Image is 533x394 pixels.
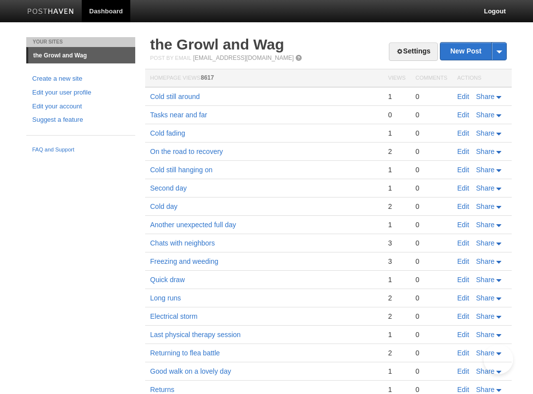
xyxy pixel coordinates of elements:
[457,312,469,320] a: Edit
[32,74,129,84] a: Create a new site
[416,202,447,211] div: 0
[26,37,135,47] li: Your Sites
[416,110,447,119] div: 0
[416,367,447,376] div: 0
[476,111,494,119] span: Share
[476,276,494,284] span: Share
[150,349,220,357] a: Returning to flea battle
[150,202,177,210] a: Cold day
[150,111,207,119] a: Tasks near and far
[476,257,494,265] span: Share
[476,331,494,339] span: Share
[476,221,494,229] span: Share
[388,257,405,266] div: 3
[388,129,405,138] div: 1
[457,349,469,357] a: Edit
[416,275,447,284] div: 0
[27,8,74,16] img: Posthaven-bar
[416,257,447,266] div: 0
[150,36,284,52] a: the Growl and Wag
[388,110,405,119] div: 0
[476,166,494,174] span: Share
[416,147,447,156] div: 0
[150,184,187,192] a: Second day
[150,331,241,339] a: Last physical therapy session
[388,147,405,156] div: 2
[457,221,469,229] a: Edit
[416,165,447,174] div: 0
[32,101,129,112] a: Edit your account
[150,166,213,174] a: Cold still hanging on
[389,43,438,61] a: Settings
[457,257,469,265] a: Edit
[150,239,215,247] a: Chats with neighbors
[457,294,469,302] a: Edit
[476,184,494,192] span: Share
[383,69,410,88] th: Views
[150,129,185,137] a: Cold fading
[457,331,469,339] a: Edit
[452,69,512,88] th: Actions
[457,111,469,119] a: Edit
[457,184,469,192] a: Edit
[476,294,494,302] span: Share
[150,257,218,265] a: Freezing and weeding
[150,55,191,61] span: Post by Email
[388,202,405,211] div: 2
[476,202,494,210] span: Share
[476,349,494,357] span: Share
[416,330,447,339] div: 0
[476,367,494,375] span: Share
[483,345,513,374] iframe: Help Scout Beacon - Open
[457,239,469,247] a: Edit
[388,330,405,339] div: 1
[388,385,405,394] div: 1
[388,92,405,101] div: 1
[201,74,214,81] span: 8617
[457,367,469,375] a: Edit
[388,220,405,229] div: 1
[150,312,198,320] a: Electrical storm
[32,115,129,125] a: Suggest a feature
[150,386,174,394] a: Returns
[476,93,494,100] span: Share
[388,184,405,193] div: 1
[150,148,223,155] a: On the road to recovery
[388,294,405,302] div: 2
[388,239,405,247] div: 3
[388,312,405,321] div: 2
[476,386,494,394] span: Share
[388,165,405,174] div: 1
[476,312,494,320] span: Share
[150,93,200,100] a: Cold still around
[388,275,405,284] div: 1
[416,184,447,193] div: 0
[457,93,469,100] a: Edit
[150,276,185,284] a: Quick draw
[416,294,447,302] div: 0
[416,312,447,321] div: 0
[457,386,469,394] a: Edit
[440,43,506,60] a: New Post
[411,69,452,88] th: Comments
[416,348,447,357] div: 0
[457,148,469,155] a: Edit
[476,148,494,155] span: Share
[32,146,129,154] a: FAQ and Support
[457,202,469,210] a: Edit
[416,220,447,229] div: 0
[457,166,469,174] a: Edit
[416,92,447,101] div: 0
[145,69,383,88] th: Homepage Views
[388,367,405,376] div: 1
[416,385,447,394] div: 0
[416,129,447,138] div: 0
[193,54,294,61] a: [EMAIL_ADDRESS][DOMAIN_NAME]
[150,294,181,302] a: Long runs
[416,239,447,247] div: 0
[476,239,494,247] span: Share
[32,88,129,98] a: Edit your user profile
[457,276,469,284] a: Edit
[476,129,494,137] span: Share
[150,367,231,375] a: Good walk on a lovely day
